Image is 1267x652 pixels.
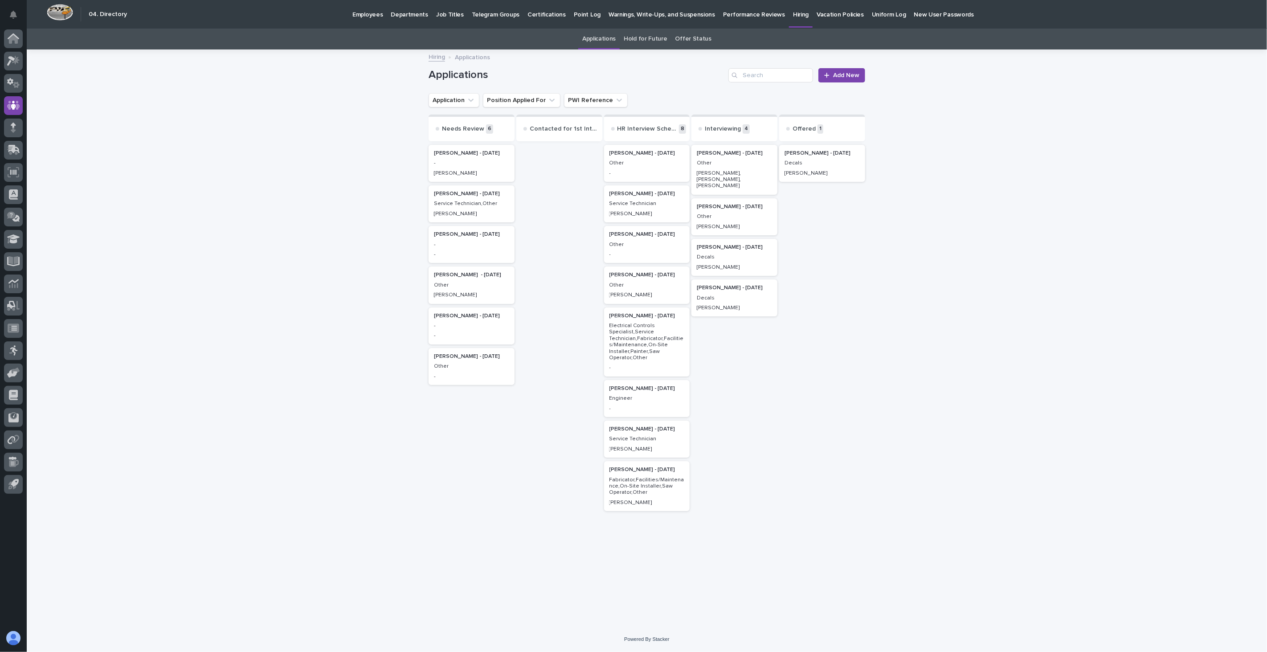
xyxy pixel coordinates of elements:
p: Other [434,282,509,288]
p: Other [609,282,685,288]
p: Decals [697,254,772,260]
a: Hiring [429,51,445,62]
p: Interviewing [705,125,741,133]
span: Add New [833,72,859,78]
p: [PERSON_NAME] - [DATE] [609,467,685,473]
p: - [609,251,685,258]
div: [PERSON_NAME] - [DATE]Other- [604,145,690,182]
div: [PERSON_NAME] - [DATE]-- [429,226,515,263]
p: [PERSON_NAME] - [DATE] [609,231,685,238]
p: - [434,323,509,329]
a: Hold for Future [624,29,667,49]
a: [PERSON_NAME] - [DATE]Decals[PERSON_NAME] [779,145,865,182]
p: Other [609,242,685,248]
p: Fabricator,Facilities/Maintenance,On-Site Installer,Saw Operator,Other [609,477,685,496]
p: Decals [697,295,772,301]
button: Position Applied For [483,93,560,107]
a: Add New [818,68,865,82]
p: [PERSON_NAME] - [DATE] [434,231,509,238]
button: Application [429,93,479,107]
p: [PERSON_NAME] [434,292,509,298]
p: [PERSON_NAME] - [DATE] [434,313,509,319]
a: Offer Status [675,29,711,49]
p: - [434,160,509,166]
a: [PERSON_NAME] - [DATE]Engineer- [604,380,690,417]
p: [PERSON_NAME] - [DATE] [609,426,685,432]
p: Applications [455,52,490,62]
a: [PERSON_NAME] - [DATE]Service Technician[PERSON_NAME] [604,185,690,222]
div: [PERSON_NAME] - [DATE]Other[PERSON_NAME], [PERSON_NAME], [PERSON_NAME] [691,145,777,195]
a: [PERSON_NAME] - [DATE]Other- [604,226,690,263]
p: HR Interview Scheduled / Complete [617,125,678,133]
p: - [434,332,509,339]
a: [PERSON_NAME] - [DATE]-[PERSON_NAME] [429,145,515,182]
p: [PERSON_NAME] - [DATE] [697,285,772,291]
a: [PERSON_NAME] - [DATE]Other[PERSON_NAME] [691,198,777,235]
p: [PERSON_NAME] - [DATE] [697,150,772,156]
p: Offered [793,125,816,133]
a: [PERSON_NAME] - [DATE]Other- [429,348,515,385]
input: Search [728,68,813,82]
p: Contacted for 1st Interview [530,125,599,133]
button: PWI Reference [564,93,628,107]
a: Applications [582,29,616,49]
p: [PERSON_NAME] [697,224,772,230]
img: Workspace Logo [47,4,73,21]
p: [PERSON_NAME] - [DATE] [434,150,509,156]
p: Other [697,213,772,220]
p: [PERSON_NAME] - [DATE] [609,385,685,392]
p: [PERSON_NAME] [697,264,772,271]
p: [PERSON_NAME] - [DATE] [609,313,685,319]
p: [PERSON_NAME] - [DATE] [434,191,509,197]
a: Powered By Stacker [624,636,669,642]
p: [PERSON_NAME] - [DATE] [609,272,685,278]
p: 4 [743,124,750,134]
p: [PERSON_NAME], [PERSON_NAME], [PERSON_NAME] [697,170,772,189]
a: [PERSON_NAME] - [DATE]Service Technician,Other[PERSON_NAME] [429,185,515,222]
p: 1 [817,124,823,134]
p: - [434,373,509,380]
p: - [609,365,685,371]
p: - [434,251,509,258]
p: - [434,242,509,248]
a: [PERSON_NAME] - [DATE]-- [429,308,515,344]
p: [PERSON_NAME] [785,170,860,176]
p: [PERSON_NAME] [434,211,509,217]
p: Electrical Controls Specialist,Service Technician,Fabricator,Facilities/Maintenance,On-Site Insta... [609,323,685,361]
p: [PERSON_NAME] - [DATE] [434,353,509,360]
p: [PERSON_NAME] - [DATE] [697,204,772,210]
p: [PERSON_NAME] [609,292,685,298]
p: [PERSON_NAME] [609,500,685,506]
div: [PERSON_NAME] - [DATE]Other[PERSON_NAME] [604,267,690,303]
p: 6 [486,124,493,134]
a: [PERSON_NAME] - [DATE]Fabricator,Facilities/Maintenance,On-Site Installer,Saw Operator,Other[PERS... [604,461,690,511]
a: [PERSON_NAME] - [DATE]Electrical Controls Specialist,Service Technician,Fabricator,Facilities/Mai... [604,308,690,377]
p: [PERSON_NAME] - [DATE] [609,150,685,156]
p: [PERSON_NAME] - [DATE] [609,191,685,197]
p: [PERSON_NAME] [697,305,772,311]
p: [PERSON_NAME] - [DATE] [785,150,860,156]
p: Other [434,363,509,369]
a: [PERSON_NAME] - [DATE]Other[PERSON_NAME] [429,267,515,303]
h2: 04. Directory [89,11,127,18]
button: Notifications [4,5,23,24]
p: Service Technician [609,201,685,207]
a: [PERSON_NAME] - [DATE]Decals[PERSON_NAME] [691,279,777,316]
p: - [609,170,685,176]
div: [PERSON_NAME] - [DATE]Decals[PERSON_NAME] [691,239,777,276]
p: [PERSON_NAME] [434,170,509,176]
p: Decals [785,160,860,166]
p: [PERSON_NAME] [609,446,685,452]
p: Engineer [609,395,685,402]
p: Needs Review [442,125,484,133]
